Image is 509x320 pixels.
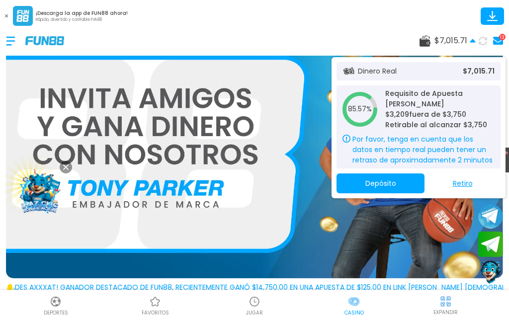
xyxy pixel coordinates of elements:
[105,294,205,317] a: Casino FavoritosCasino Favoritosfavoritos
[44,309,68,317] p: Deportes
[424,173,501,193] button: Retiro
[499,34,506,40] div: 13
[348,104,372,114] text: 85.57%
[502,151,507,156] span: 139
[6,294,105,317] a: DeportesDeportesDeportes
[25,36,64,45] img: Company Logo
[246,309,263,317] p: JUGAR
[243,309,267,317] p: Deportes
[304,294,404,317] a: CasinoCasinoCasino
[36,9,128,17] p: ¡Descarga la app de FUN88 ahora!
[142,309,169,317] p: favoritos
[490,34,503,48] a: 13
[105,294,205,317] a: favoritos
[478,259,503,285] button: Contact customer service
[344,309,364,317] p: Casino
[434,35,476,47] span: $ 7,015.71
[385,120,495,130] p: Retirable al alcanzar $ 3,750
[13,6,33,26] img: App Logo
[249,296,260,308] img: Casino Jugar
[478,203,503,229] button: Join telegram channel
[205,294,304,317] a: Deportes
[6,30,503,278] img: Bono Referencia
[304,294,404,317] a: Casino
[478,232,503,257] button: Join telegram
[337,173,424,193] button: Depósito
[36,17,128,23] p: Rápido, divertido y confiable FUN88
[149,296,161,308] img: Casino Favoritos
[48,309,64,317] p: INVITA
[463,66,495,77] p: $ 7,015.71
[385,109,495,120] p: $ 3,209 fuera de $ 3,750
[439,295,452,308] img: hide
[205,294,304,317] a: Casino JugarCasino JugarJUGAR
[352,134,495,165] p: Por favor, tenga en cuenta que los datos en tiempo real pueden tener un retraso de aproximadament...
[433,309,458,316] p: EXPANDIR
[10,161,70,221] img: Image Link
[385,88,495,109] p: Requisito de Apuesta [PERSON_NAME]
[50,296,62,308] img: Deportes
[358,66,397,77] p: Dinero Real
[6,294,105,317] a: INVITA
